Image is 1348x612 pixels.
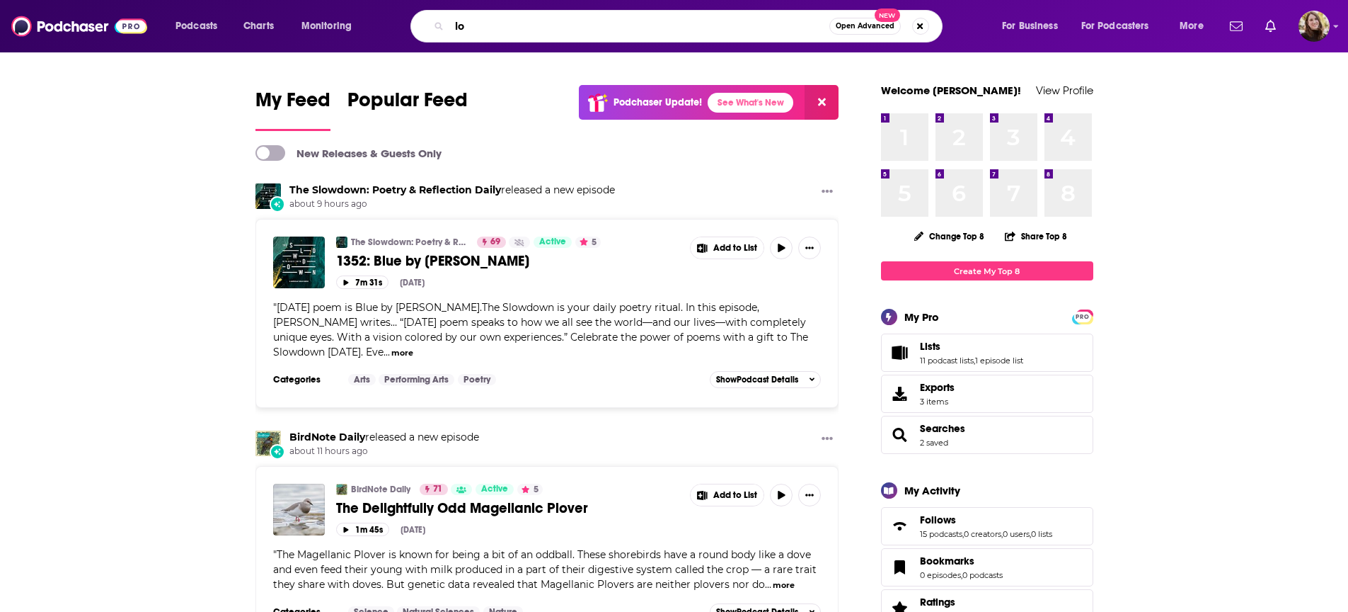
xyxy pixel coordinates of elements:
span: Follows [920,514,956,526]
span: Add to List [713,490,757,501]
a: View Profile [1036,84,1093,97]
span: 69 [490,235,500,249]
button: Show More Button [691,484,764,506]
a: Follows [920,514,1052,526]
button: Change Top 8 [906,227,993,245]
div: [DATE] [401,525,425,535]
span: The Magellanic Plover is known for being a bit of an oddball. These shorebirds have a round body ... [273,548,817,591]
span: ... [765,578,771,591]
button: Show More Button [798,237,821,259]
span: Exports [920,381,955,394]
a: Lists [920,340,1023,353]
a: Bookmarks [886,557,914,577]
span: Ratings [920,596,955,608]
img: 1352: Blue by Jodie Hollander [273,237,325,288]
span: Open Advanced [836,23,894,30]
button: 5 [575,237,601,248]
a: Exports [881,375,1093,413]
a: 15 podcasts [920,529,962,539]
span: Logged in as katiefuchs [1298,11,1330,42]
a: 0 users [1003,529,1030,539]
a: Arts [348,374,376,385]
a: 0 creators [964,529,1001,539]
a: 1352: Blue by [PERSON_NAME] [336,252,680,270]
span: Lists [881,334,1093,372]
span: The Delightfully Odd Magellanic Plover [336,499,588,517]
a: See What's New [708,93,793,113]
div: New Episode [270,444,285,460]
span: Monitoring [301,16,352,36]
button: more [773,579,795,591]
span: Active [481,482,508,497]
button: Show More Button [691,237,764,259]
button: Open AdvancedNew [829,18,901,35]
span: " [273,548,817,591]
a: Popular Feed [347,88,468,131]
span: Add to List [713,243,757,254]
span: [DATE] poem is Blue by [PERSON_NAME].The Slowdown is your daily poetry ritual. In this episode, [... [273,301,808,358]
a: Charts [234,15,282,38]
span: Popular Feed [347,88,468,120]
p: Podchaser Update! [613,96,702,108]
img: User Profile [1298,11,1330,42]
span: ... [384,346,390,358]
a: My Feed [255,88,330,131]
a: The Slowdown: Poetry & Reflection Daily [289,183,501,196]
a: Active [476,484,514,495]
a: Podchaser - Follow, Share and Rate Podcasts [11,13,147,40]
span: 3 items [920,397,955,407]
button: Show profile menu [1298,11,1330,42]
button: open menu [1170,15,1221,38]
a: The Delightfully Odd Magellanic Plover [336,499,680,517]
span: , [1030,529,1031,539]
div: My Pro [904,310,939,324]
button: 1m 45s [336,523,389,536]
span: , [962,529,964,539]
div: My Activity [904,484,960,497]
button: Show More Button [798,484,821,506]
a: 1 episode list [975,356,1023,365]
a: The Slowdown: Poetry & Reflection Daily [351,237,468,248]
span: , [974,356,975,365]
input: Search podcasts, credits, & more... [449,15,829,38]
span: For Podcasters [1081,16,1149,36]
span: Follows [881,507,1093,545]
span: , [1001,529,1003,539]
span: New [875,8,900,22]
a: 0 lists [1031,529,1052,539]
img: BirdNote Daily [255,431,281,456]
button: open menu [292,15,370,38]
a: Poetry [458,374,496,385]
a: BirdNote Daily [351,484,410,495]
a: The Slowdown: Poetry & Reflection Daily [336,237,347,248]
span: Podcasts [175,16,217,36]
a: Searches [920,422,965,435]
span: For Business [1002,16,1058,36]
img: BirdNote Daily [336,484,347,495]
span: 71 [433,482,442,497]
button: more [391,347,413,359]
span: Active [539,235,566,249]
a: Welcome [PERSON_NAME]! [881,84,1021,97]
a: Follows [886,516,914,536]
a: 0 podcasts [962,570,1003,580]
a: Ratings [920,596,991,608]
a: 11 podcast lists [920,356,974,365]
button: open menu [1072,15,1170,38]
a: Bookmarks [920,555,1003,567]
button: open menu [166,15,236,38]
span: Exports [886,384,914,404]
button: 5 [517,484,543,495]
span: Lists [920,340,940,353]
a: New Releases & Guests Only [255,145,442,161]
a: 71 [420,484,448,495]
img: The Slowdown: Poetry & Reflection Daily [255,183,281,209]
button: open menu [992,15,1076,38]
span: about 9 hours ago [289,198,615,210]
a: 0 episodes [920,570,961,580]
span: More [1180,16,1204,36]
span: PRO [1074,312,1091,322]
span: " [273,301,808,358]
